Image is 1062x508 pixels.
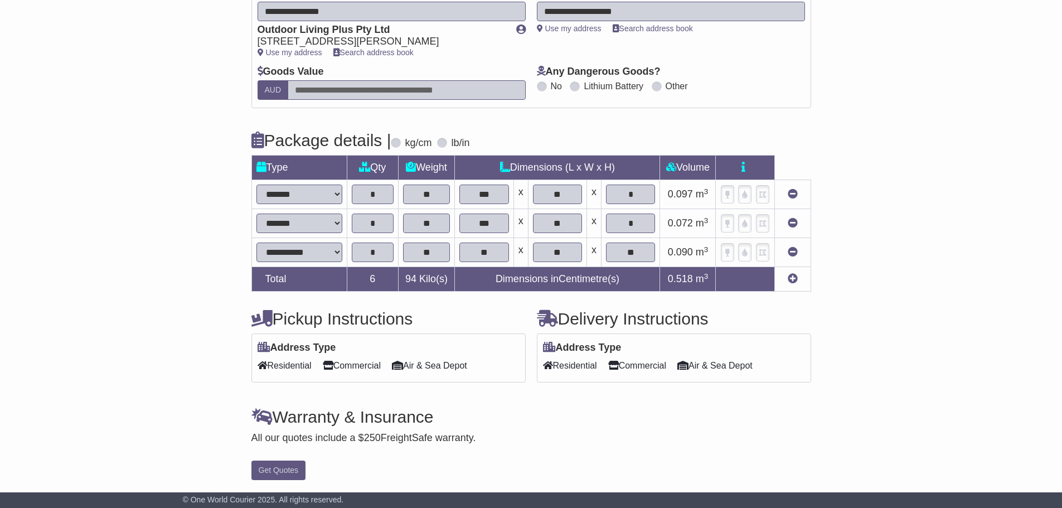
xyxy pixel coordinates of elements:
[323,357,381,374] span: Commercial
[704,272,709,280] sup: 3
[668,188,693,200] span: 0.097
[258,342,336,354] label: Address Type
[513,180,528,209] td: x
[333,48,414,57] a: Search address book
[587,209,602,238] td: x
[183,495,344,504] span: © One World Courier 2025. All rights reserved.
[696,188,709,200] span: m
[537,66,661,78] label: Any Dangerous Goods?
[696,217,709,229] span: m
[704,187,709,196] sup: 3
[251,267,347,292] td: Total
[258,66,324,78] label: Goods Value
[584,81,643,91] label: Lithium Battery
[537,24,602,33] a: Use my address
[347,156,399,180] td: Qty
[513,209,528,238] td: x
[347,267,399,292] td: 6
[258,36,505,48] div: [STREET_ADDRESS][PERSON_NAME]
[788,188,798,200] a: Remove this item
[788,217,798,229] a: Remove this item
[258,357,312,374] span: Residential
[613,24,693,33] a: Search address book
[696,246,709,258] span: m
[537,309,811,328] h4: Delivery Instructions
[587,238,602,267] td: x
[405,137,431,149] label: kg/cm
[668,217,693,229] span: 0.072
[788,246,798,258] a: Remove this item
[704,245,709,254] sup: 3
[251,309,526,328] h4: Pickup Instructions
[258,80,289,100] label: AUD
[258,48,322,57] a: Use my address
[704,216,709,225] sup: 3
[392,357,467,374] span: Air & Sea Depot
[405,273,416,284] span: 94
[666,81,688,91] label: Other
[788,273,798,284] a: Add new item
[398,267,455,292] td: Kilo(s)
[608,357,666,374] span: Commercial
[258,24,505,36] div: Outdoor Living Plus Pty Ltd
[677,357,753,374] span: Air & Sea Depot
[455,267,660,292] td: Dimensions in Centimetre(s)
[251,131,391,149] h4: Package details |
[668,273,693,284] span: 0.518
[587,180,602,209] td: x
[455,156,660,180] td: Dimensions (L x W x H)
[513,238,528,267] td: x
[251,408,811,426] h4: Warranty & Insurance
[551,81,562,91] label: No
[251,156,347,180] td: Type
[364,432,381,443] span: 250
[451,137,469,149] label: lb/in
[251,461,306,480] button: Get Quotes
[398,156,455,180] td: Weight
[543,342,622,354] label: Address Type
[251,432,811,444] div: All our quotes include a $ FreightSafe warranty.
[660,156,716,180] td: Volume
[668,246,693,258] span: 0.090
[543,357,597,374] span: Residential
[696,273,709,284] span: m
